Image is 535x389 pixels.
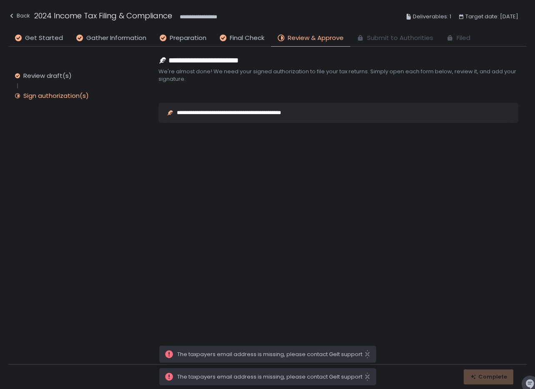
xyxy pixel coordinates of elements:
[158,68,518,83] span: We're almost done! We need your signed authorization to file your tax returns. Simply open each f...
[364,372,371,381] svg: close
[367,33,433,43] span: Submit to Authorities
[364,350,371,359] svg: close
[230,33,264,43] span: Final Check
[170,33,206,43] span: Preparation
[465,12,518,22] span: Target date: [DATE]
[177,351,364,358] span: The taxpayers email address is missing, please contact Gelt support
[8,10,30,24] button: Back
[23,92,89,100] div: Sign authorization(s)
[25,33,63,43] span: Get Started
[86,33,146,43] span: Gather Information
[413,12,451,22] span: Deliverables: 1
[34,10,172,21] h1: 2024 Income Tax Filing & Compliance
[457,33,470,43] span: Filed
[8,11,30,21] div: Back
[177,373,364,381] span: The taxpayers email address is missing, please contact Gelt support
[288,33,344,43] span: Review & Approve
[23,72,72,80] div: Review draft(s)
